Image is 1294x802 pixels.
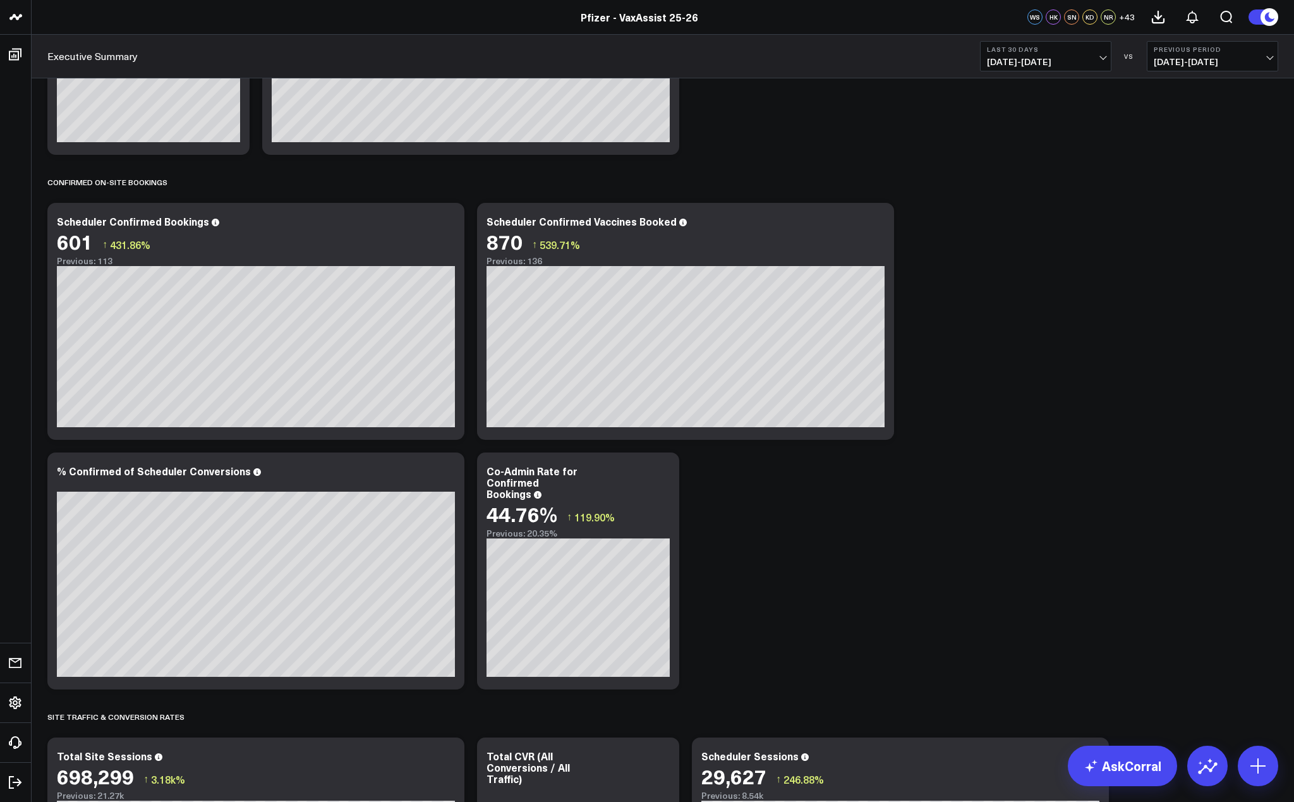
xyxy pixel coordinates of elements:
[1101,9,1116,25] div: NR
[540,238,580,252] span: 539.71%
[1064,9,1079,25] div: SN
[57,749,152,763] div: Total Site Sessions
[1027,9,1043,25] div: WS
[701,765,766,787] div: 29,627
[1154,46,1271,53] b: Previous Period
[1119,13,1135,21] span: + 43
[574,510,615,524] span: 119.90%
[1082,9,1097,25] div: KD
[1118,52,1140,60] div: VS
[102,236,107,253] span: ↑
[57,791,455,801] div: Previous: 21.27k
[143,771,148,787] span: ↑
[987,46,1104,53] b: Last 30 Days
[487,230,523,253] div: 870
[487,214,677,228] div: Scheduler Confirmed Vaccines Booked
[47,49,138,63] a: Executive Summary
[110,238,150,252] span: 431.86%
[532,236,537,253] span: ↑
[1147,41,1278,71] button: Previous Period[DATE]-[DATE]
[47,167,167,197] div: Confirmed On-Site Bookings
[487,528,670,538] div: Previous: 20.35%
[487,502,557,525] div: 44.76%
[783,772,824,786] span: 246.88%
[987,57,1104,67] span: [DATE] - [DATE]
[57,230,93,253] div: 601
[487,256,885,266] div: Previous: 136
[57,765,134,787] div: 698,299
[57,464,251,478] div: % Confirmed of Scheduler Conversions
[57,214,209,228] div: Scheduler Confirmed Bookings
[57,256,455,266] div: Previous: 113
[487,464,577,501] div: Co-Admin Rate for Confirmed Bookings
[151,772,185,786] span: 3.18k%
[567,509,572,525] span: ↑
[487,749,570,786] div: Total CVR (All Conversions / All Traffic)
[47,702,184,731] div: Site Traffic & Conversion Rates
[980,41,1111,71] button: Last 30 Days[DATE]-[DATE]
[1154,57,1271,67] span: [DATE] - [DATE]
[1119,9,1135,25] button: +43
[701,749,799,763] div: Scheduler Sessions
[701,791,1099,801] div: Previous: 8.54k
[1046,9,1061,25] div: HK
[1068,746,1177,786] a: AskCorral
[581,10,698,24] a: Pfizer - VaxAssist 25-26
[776,771,781,787] span: ↑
